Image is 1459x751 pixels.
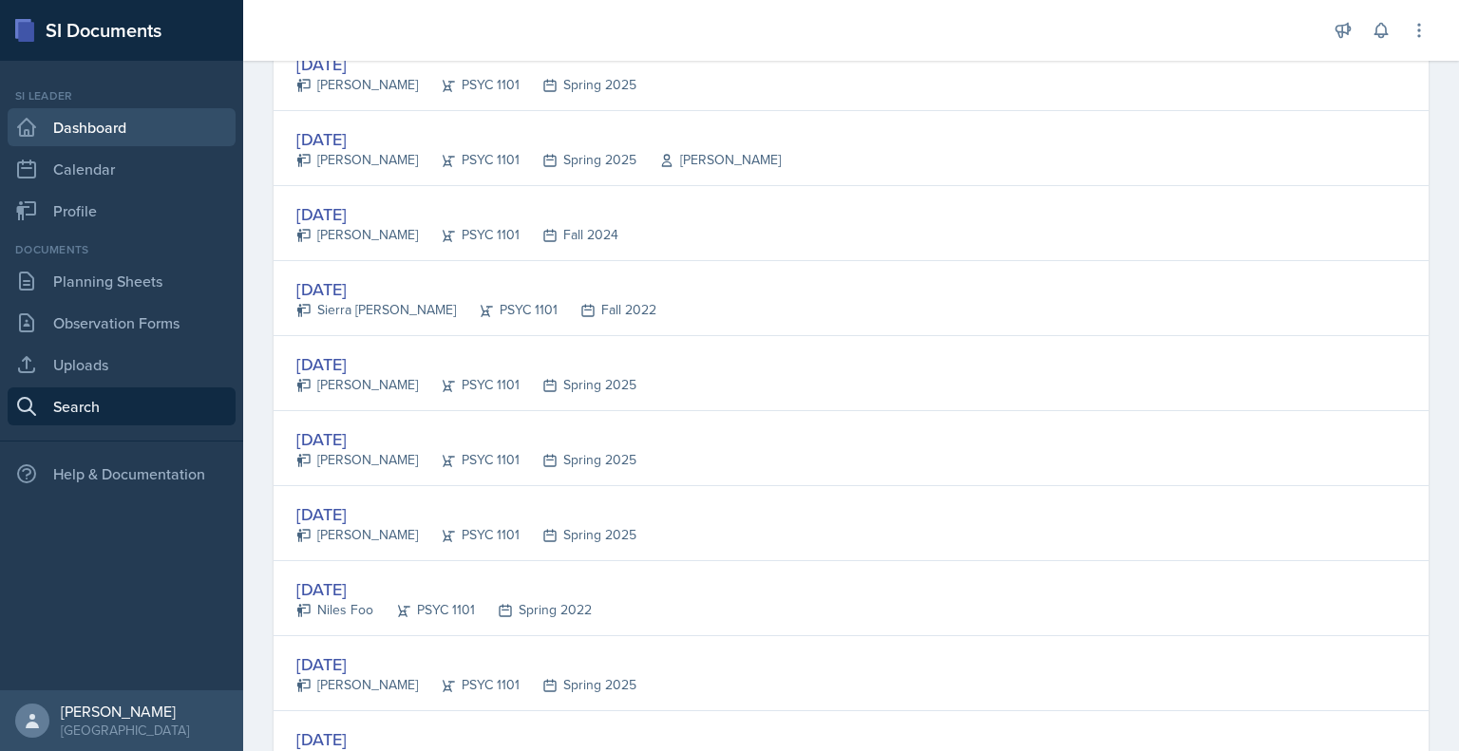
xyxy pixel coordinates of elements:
div: Spring 2022 [475,600,592,620]
div: [PERSON_NAME] [61,702,189,721]
div: [PERSON_NAME] [296,75,418,95]
div: Sierra [PERSON_NAME] [296,300,456,320]
div: PSYC 1101 [373,600,475,620]
div: PSYC 1101 [418,375,520,395]
div: [DATE] [296,576,592,602]
a: Observation Forms [8,304,236,342]
div: PSYC 1101 [418,450,520,470]
div: [DATE] [296,501,636,527]
div: [DATE] [296,126,781,152]
div: Fall 2024 [520,225,618,245]
div: Spring 2025 [520,375,636,395]
div: Spring 2025 [520,75,636,95]
a: Planning Sheets [8,262,236,300]
div: [PERSON_NAME] [296,375,418,395]
div: [PERSON_NAME] [296,450,418,470]
div: [DATE] [296,51,636,77]
div: PSYC 1101 [456,300,558,320]
div: PSYC 1101 [418,75,520,95]
a: Dashboard [8,108,236,146]
div: PSYC 1101 [418,525,520,545]
div: Help & Documentation [8,455,236,493]
div: [DATE] [296,201,618,227]
a: Profile [8,192,236,230]
div: Spring 2025 [520,525,636,545]
div: PSYC 1101 [418,150,520,170]
div: Spring 2025 [520,150,636,170]
div: [PERSON_NAME] [296,525,418,545]
div: [DATE] [296,351,636,377]
div: Fall 2022 [558,300,656,320]
div: Documents [8,241,236,258]
div: [DATE] [296,276,656,302]
div: PSYC 1101 [418,675,520,695]
div: Spring 2025 [520,450,636,470]
div: [DATE] [296,651,636,677]
div: [PERSON_NAME] [636,150,781,170]
div: Spring 2025 [520,675,636,695]
div: [DATE] [296,426,636,452]
div: Si leader [8,87,236,104]
a: Search [8,387,236,425]
div: PSYC 1101 [418,225,520,245]
div: Niles Foo [296,600,373,620]
a: Calendar [8,150,236,188]
div: [PERSON_NAME] [296,150,418,170]
div: [PERSON_NAME] [296,225,418,245]
a: Uploads [8,346,236,384]
div: [GEOGRAPHIC_DATA] [61,721,189,740]
div: [PERSON_NAME] [296,675,418,695]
